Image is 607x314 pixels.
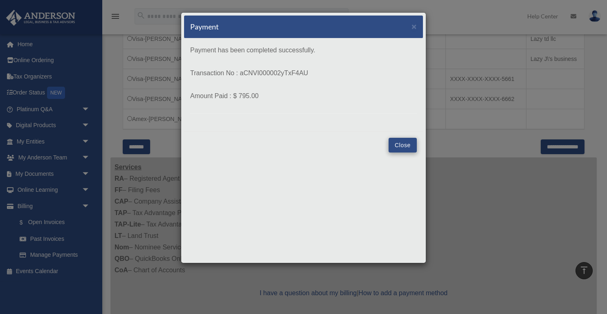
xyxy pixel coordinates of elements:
[190,22,219,32] h5: Payment
[411,22,417,31] button: Close
[411,22,417,31] span: ×
[190,90,417,102] p: Amount Paid : $ 795.00
[190,67,417,79] p: Transaction No : aCNVI000002yTxF4AU
[389,138,417,153] button: Close
[190,45,417,56] p: Payment has been completed successfully.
